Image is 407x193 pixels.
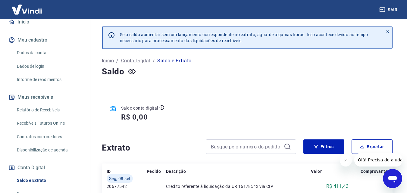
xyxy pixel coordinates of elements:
[14,117,83,129] a: Recebíveis Futuros Online
[109,176,130,182] span: Seg, 08 set
[14,60,83,73] a: Dados de login
[354,153,402,167] iframe: Mensagem da empresa
[121,105,158,111] p: Saldo conta digital
[4,4,51,9] span: Olá! Precisa de ajuda?
[7,0,46,19] img: Vindi
[7,91,83,104] button: Meus recebíveis
[166,168,186,174] p: Descrição
[157,57,191,64] p: Saldo e Extrato
[14,131,83,143] a: Contratos com credores
[102,142,199,154] h4: Extrato
[107,183,147,189] p: 20677542
[352,139,393,154] button: Exportar
[121,112,148,122] h5: R$ 0,00
[102,66,124,78] h4: Saldo
[153,57,155,64] p: /
[147,168,161,174] p: Pedido
[102,57,114,64] a: Início
[383,169,402,188] iframe: Botão para abrir a janela de mensagens
[326,183,349,190] p: R$ 411,43
[7,33,83,47] button: Meu cadastro
[107,168,111,174] p: ID
[311,168,322,174] p: Valor
[121,57,150,64] a: Conta Digital
[378,4,400,15] button: Sair
[14,47,83,59] a: Dados da conta
[303,139,344,154] button: Filtros
[340,154,352,167] iframe: Fechar mensagem
[211,142,281,151] input: Busque pelo número do pedido
[14,73,83,86] a: Informe de rendimentos
[7,15,83,29] a: Início
[116,57,118,64] p: /
[361,168,388,174] p: Comprovante
[14,174,83,187] a: Saldo e Extrato
[166,183,311,189] p: Crédito referente à liquidação da UR 16178543 via CIP
[120,32,368,44] p: Se o saldo aumentar sem um lançamento correspondente no extrato, aguarde algumas horas. Isso acon...
[7,161,83,174] button: Conta Digital
[14,104,83,116] a: Relatório de Recebíveis
[14,144,83,156] a: Disponibilização de agenda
